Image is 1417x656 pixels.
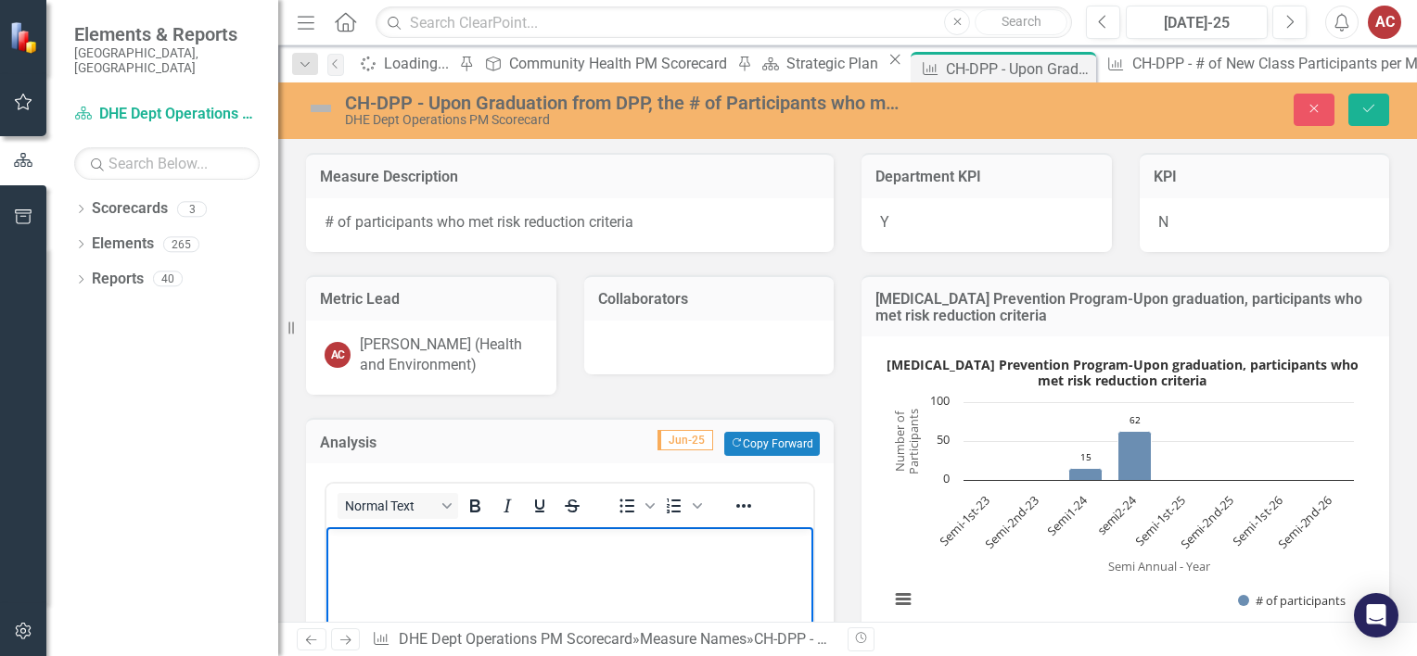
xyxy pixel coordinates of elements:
[1118,432,1152,481] path: semi2-24, 62. # of participants.
[754,630,1345,648] div: CH-DPP - Upon Graduation from DPP, the # of Participants who met Risk Reduction Criteria
[930,392,950,409] text: 100
[937,431,950,448] text: 50
[943,470,950,486] text: 0
[1229,492,1286,549] text: Semi-1st-26
[478,52,732,75] a: Community Health PM Scorecard
[1131,492,1189,549] text: Semi-1st-25
[982,492,1042,552] text: Semi-2nd-23
[353,52,454,75] a: Loading...
[1354,593,1398,637] div: Open Intercom Messenger
[1154,169,1376,185] h3: KPI
[491,493,523,519] button: Italic
[875,169,1098,185] h3: Department KPI
[524,493,555,519] button: Underline
[598,291,821,308] h3: Collaborators
[92,233,154,255] a: Elements
[320,169,820,185] h3: Measure Description
[1368,6,1401,39] button: AC
[376,6,1072,39] input: Search ClearPoint...
[887,356,1359,389] text: [MEDICAL_DATA] Prevention Program-Upon graduation, participants who met risk reduction criteria
[1043,492,1091,540] text: Semi1-24
[640,630,747,648] a: Measure Names
[658,493,705,519] div: Numbered list
[556,493,588,519] button: Strikethrough
[611,493,657,519] div: Bullet list
[345,93,905,113] div: CH-DPP - Upon Graduation from DPP, the # of Participants who met Risk Reduction Criteria
[163,236,199,252] div: 265
[880,213,889,231] span: Y
[74,23,260,45] span: Elements & Reports
[1158,213,1168,231] span: N
[1080,450,1091,463] text: 15
[891,409,922,474] text: Number of Participants
[1108,558,1211,574] text: Semi Annual - Year
[1238,592,1347,609] button: Show # of participants
[92,198,168,220] a: Scorecards
[786,52,884,75] div: Strategic Plan
[1093,492,1141,539] text: semi2-24
[345,498,436,513] span: Normal Text
[320,435,449,451] h3: Analysis
[177,201,207,217] div: 3
[325,342,351,368] div: AC
[325,213,633,231] span: # of participants who met risk reduction criteria
[74,45,260,76] small: [GEOGRAPHIC_DATA], [GEOGRAPHIC_DATA]
[338,493,458,519] button: Block Normal Text
[345,113,905,127] div: DHE Dept Operations PM Scorecard
[360,334,538,377] div: [PERSON_NAME] (Health and Environment)
[880,350,1371,628] div: Diabetes Prevention Program-Upon graduation, participants who met risk reduction criteria. Highch...
[372,629,834,650] div: » »
[975,9,1067,35] button: Search
[320,291,543,308] h3: Metric Lead
[875,291,1375,323] h3: [MEDICAL_DATA] Prevention Program-Upon graduation, participants who met risk reduction criteria
[1130,413,1141,426] text: 62
[9,21,42,54] img: ClearPoint Strategy
[724,432,820,456] button: Copy Forward
[74,147,260,180] input: Search Below...
[728,493,760,519] button: Reveal or hide additional toolbar items
[946,57,1091,81] div: CH-DPP - Upon Graduation from DPP, the # of Participants who met Risk Reduction Criteria
[1274,492,1334,552] text: Semi-2nd-26
[1069,469,1103,481] path: Semi1-24, 15. # of participants.
[459,493,491,519] button: Bold
[1177,492,1237,552] text: Semi-2nd-25
[306,94,336,123] img: Not Defined
[399,630,632,648] a: DHE Dept Operations PM Scorecard
[1126,6,1268,39] button: [DATE]-25
[92,269,144,290] a: Reports
[509,52,733,75] div: Community Health PM Scorecard
[384,52,454,75] div: Loading...
[756,52,884,75] a: Strategic Plan
[1002,14,1041,29] span: Search
[890,586,916,612] button: View chart menu, Diabetes Prevention Program-Upon graduation, participants who met risk reduction...
[74,104,260,125] a: DHE Dept Operations PM Scorecard
[936,492,993,549] text: Semi-1st-23
[880,350,1363,628] svg: Interactive chart
[153,271,183,287] div: 40
[1132,12,1261,34] div: [DATE]-25
[657,430,713,450] span: Jun-25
